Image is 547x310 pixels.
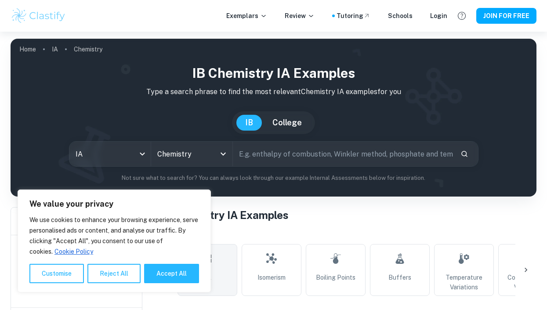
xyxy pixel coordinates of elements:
p: Chemistry [74,44,102,54]
button: Reject All [87,264,141,283]
button: Open [217,148,229,160]
span: Buffers [388,273,411,282]
img: profile cover [11,39,536,197]
a: Cookie Policy [54,248,94,255]
div: IA [69,142,151,166]
div: We value your privacy [18,190,211,292]
span: Boiling Points [316,273,355,282]
a: Login [430,11,447,21]
button: JOIN FOR FREE [476,8,536,24]
p: Type a search phrase to find the most relevant Chemistry IA examples for you [18,87,529,97]
h1: IB Chemistry IA examples [18,63,529,83]
span: Isomerism [257,273,286,282]
p: Review [285,11,315,21]
p: Exemplars [226,11,267,21]
h6: Topic [156,230,536,241]
a: Tutoring [337,11,370,21]
button: Help and Feedback [454,8,469,23]
button: Accept All [144,264,199,283]
p: We use cookies to enhance your browsing experience, serve personalised ads or content, and analys... [29,215,199,257]
button: Search [457,146,472,161]
a: Schools [388,11,413,21]
a: Home [19,43,36,55]
p: We value your privacy [29,199,199,209]
p: Not sure what to search for? You can always look through our example Internal Assessments below f... [18,174,529,182]
button: College [264,115,311,131]
button: IB [236,115,262,131]
img: Clastify logo [11,7,66,25]
input: E.g. enthalpy of combustion, Winkler method, phosphate and temperature... [233,142,453,166]
button: Customise [29,264,84,283]
h1: All Chemistry IA Examples [156,207,536,223]
span: Temperature Variations [438,273,490,292]
a: IA [52,43,58,55]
